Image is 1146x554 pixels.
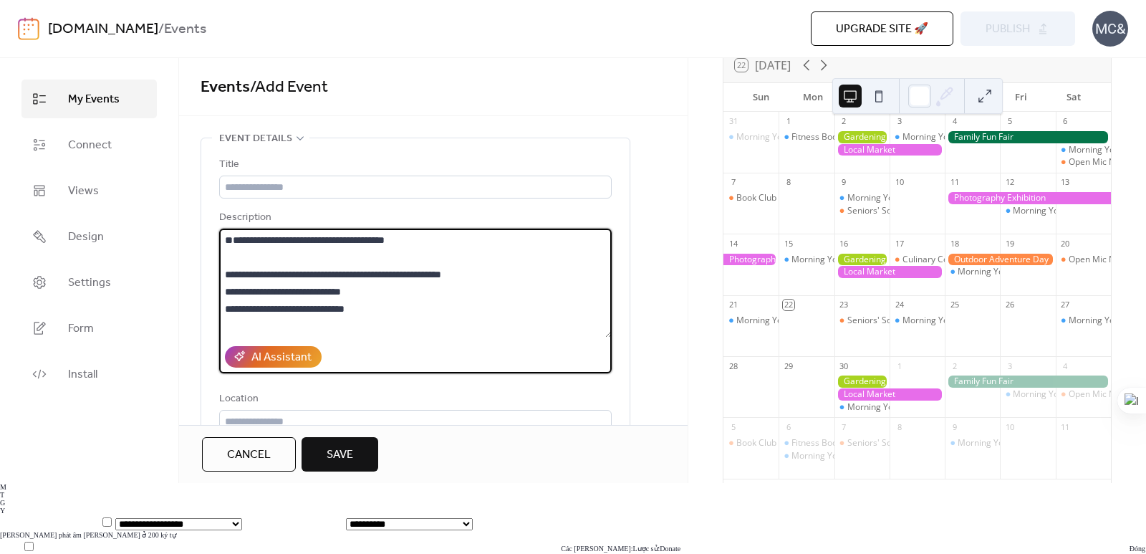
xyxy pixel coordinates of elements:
div: Open Mic Night [1069,254,1130,266]
div: AI Assistant [251,349,312,366]
div: 17 [894,238,905,249]
div: 9 [839,177,849,188]
div: Local Market [834,388,945,401]
div: Seniors' Social Tea [847,205,923,217]
div: 4 [1060,360,1071,371]
div: 19 [1004,238,1015,249]
div: Morning Yoga Bliss [1056,315,1111,327]
div: Morning Yoga Bliss [834,401,890,414]
div: Morning Yoga Bliss [1013,388,1089,401]
button: Cancel [202,437,296,472]
div: Seniors' Social Tea [834,437,890,449]
div: Fitness Bootcamp [791,131,862,143]
div: 25 [949,300,960,310]
div: Fri [996,83,1048,112]
div: Open Mic Night [1056,388,1111,401]
div: 6 [1060,116,1071,127]
button: Upgrade site 🚀 [811,11,953,46]
a: [DOMAIN_NAME] [48,16,158,43]
div: 8 [783,177,794,188]
div: Morning Yoga Bliss [791,450,868,462]
div: Morning Yoga Bliss [779,254,834,266]
div: 7 [839,421,849,432]
div: Morning Yoga Bliss [736,131,813,143]
div: Sun [735,83,787,112]
div: 21 [728,300,738,310]
div: Morning Yoga Bliss [902,131,979,143]
b: / [158,16,164,43]
span: Đóng [1130,545,1145,553]
div: Mon [787,83,839,112]
div: 2 [949,360,960,371]
div: Book Club Gathering [736,192,819,204]
button: Save [302,437,378,472]
div: Open Mic Night [1069,156,1130,168]
div: Book Club Gathering [736,437,819,449]
div: Morning Yoga Bliss [945,437,1000,449]
td: : : [113,539,1129,554]
div: Title [219,156,609,173]
div: Gardening Workshop [834,254,890,266]
div: Morning Yoga Bliss [1056,144,1111,156]
div: 23 [839,300,849,310]
span: Settings [68,274,111,292]
span: Install [68,366,97,383]
div: 3 [1004,360,1015,371]
div: 11 [949,177,960,188]
div: Morning Yoga Bliss [902,315,979,327]
div: 7 [728,177,738,188]
div: 10 [894,177,905,188]
div: 18 [949,238,960,249]
button: AI Assistant [225,346,322,368]
div: Culinary Cooking Class [890,254,945,266]
div: Fitness Bootcamp [779,131,834,143]
div: 1 [783,116,794,127]
div: Morning Yoga Bliss [723,131,779,143]
div: Morning Yoga Bliss [945,266,1000,278]
div: 24 [894,300,905,310]
div: Morning Yoga Bliss [890,315,945,327]
div: 5 [728,421,738,432]
div: 22 [783,300,794,310]
div: Book Club Gathering [723,192,779,204]
div: MC& [1092,11,1128,47]
div: 27 [1060,300,1071,310]
div: Morning Yoga Bliss [1069,315,1145,327]
div: 3 [894,116,905,127]
div: Morning Yoga Bliss [1013,205,1089,217]
div: Seniors' Social Tea [834,315,890,327]
div: 20 [1060,238,1071,249]
div: 9 [949,421,960,432]
div: Photography Exhibition [723,254,779,266]
span: Save [327,446,353,464]
div: 28 [728,360,738,371]
div: Local Market [834,266,945,278]
div: 15 [783,238,794,249]
a: Design [21,217,157,256]
div: Morning Yoga Bliss [958,437,1034,449]
div: Morning Yoga Bliss [1069,144,1145,156]
div: 8 [894,421,905,432]
a: Connect [21,125,157,164]
a: My Events [21,80,157,118]
span: Form [68,320,94,338]
div: Fitness Bootcamp [779,437,834,449]
span: Đóng góp [660,545,680,553]
div: Photography Exhibition [945,192,1111,204]
div: Seniors' Social Tea [847,315,923,327]
a: Events [201,72,250,103]
div: 2 [839,116,849,127]
span: Views [68,183,99,200]
div: Local Market [834,144,945,156]
div: 12 [1004,177,1015,188]
div: Gardening Workshop [834,376,890,388]
div: Morning Yoga Bliss [1000,205,1055,217]
span: Lược sử biên dịch [633,545,658,553]
div: Sat [1047,83,1099,112]
div: 14 [728,238,738,249]
div: Morning Yoga Bliss [958,266,1034,278]
div: 29 [783,360,794,371]
div: 1 [894,360,905,371]
div: Fitness Bootcamp [791,437,862,449]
